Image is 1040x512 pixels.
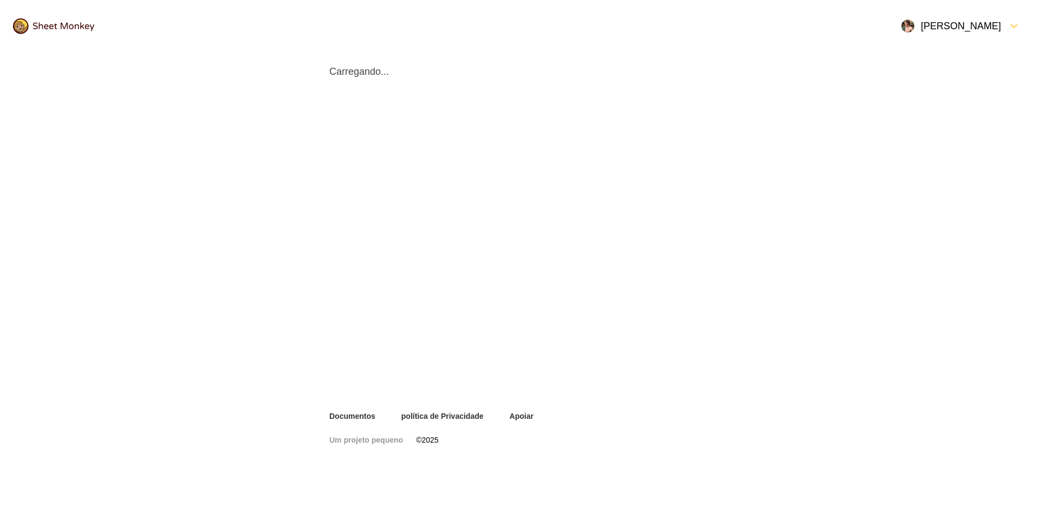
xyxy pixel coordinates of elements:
[921,21,1001,31] font: [PERSON_NAME]
[401,412,484,420] font: política de Privacidade
[401,411,484,422] a: política de Privacidade
[416,436,421,444] font: ©
[421,436,438,444] font: 2025
[329,411,375,422] a: Documentos
[895,13,1027,39] button: Abrir Menu
[329,435,403,445] a: Um projeto pequeno
[329,436,403,444] font: Um projeto pequeno
[1007,20,1020,33] svg: Formulário para baixo
[329,412,375,420] font: Documentos
[329,66,389,77] font: Carregando...
[510,412,534,420] font: Apoiar
[13,18,94,34] img: logo@2x.png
